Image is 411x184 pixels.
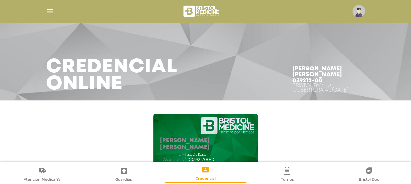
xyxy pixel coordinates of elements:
[46,7,54,15] img: Cober_menu-lines-white.svg
[46,59,177,93] h3: Credencial Online
[352,5,365,17] img: profile-placeholder.svg
[292,84,365,93] div: Bristol BM400 Cobertura al [DATE]
[160,152,186,157] span: dni
[165,165,247,182] a: Credencial
[195,176,215,182] span: Credencial
[359,177,379,183] span: Bristol Doc
[292,66,365,84] h4: [PERSON_NAME] [PERSON_NAME] 039212-00
[160,157,186,162] span: Asociado N°
[24,177,60,183] span: Atención Médica Ya
[182,3,221,19] img: bristol-medicine-blanco.png
[115,177,132,183] span: Guardias
[281,177,294,183] span: Turnos
[328,166,410,183] a: Bristol Doc
[187,157,215,162] span: 003921200-01
[187,152,206,157] span: 26061526
[160,137,251,151] h5: [PERSON_NAME] [PERSON_NAME]
[1,166,83,183] a: Atención Médica Ya
[83,166,165,183] a: Guardias
[246,166,328,183] a: Turnos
